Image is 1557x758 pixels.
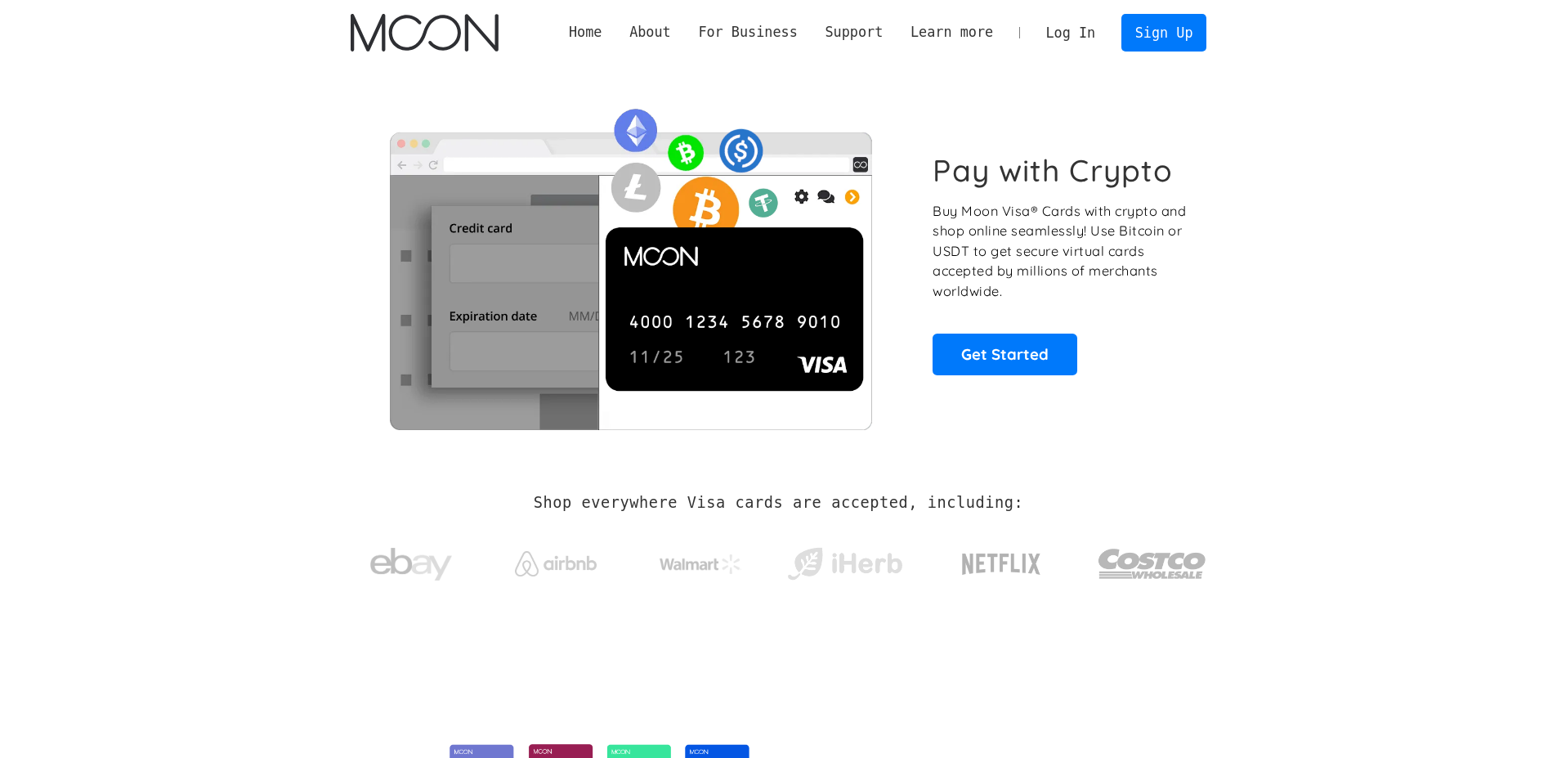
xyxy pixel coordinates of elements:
[1098,533,1207,594] img: Costco
[784,543,906,585] img: iHerb
[1121,14,1206,51] a: Sign Up
[370,539,452,590] img: ebay
[933,334,1077,375] a: Get Started
[639,538,761,582] a: Walmart
[928,527,1075,593] a: Netflix
[825,22,883,43] div: Support
[351,523,472,599] a: ebay
[910,22,993,43] div: Learn more
[555,22,615,43] a: Home
[1098,517,1207,603] a: Costco
[933,152,1173,189] h1: Pay with Crypto
[784,527,906,594] a: iHerb
[351,14,499,52] img: Moon Logo
[629,22,671,43] div: About
[515,551,597,576] img: Airbnb
[534,494,1023,512] h2: Shop everywhere Visa cards are accepted, including:
[494,535,616,585] a: Airbnb
[1032,15,1109,51] a: Log In
[698,22,797,43] div: For Business
[933,201,1188,302] p: Buy Moon Visa® Cards with crypto and shop online seamlessly! Use Bitcoin or USDT to get secure vi...
[660,554,741,574] img: Walmart
[960,544,1042,585] img: Netflix
[351,97,910,429] img: Moon Cards let you spend your crypto anywhere Visa is accepted.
